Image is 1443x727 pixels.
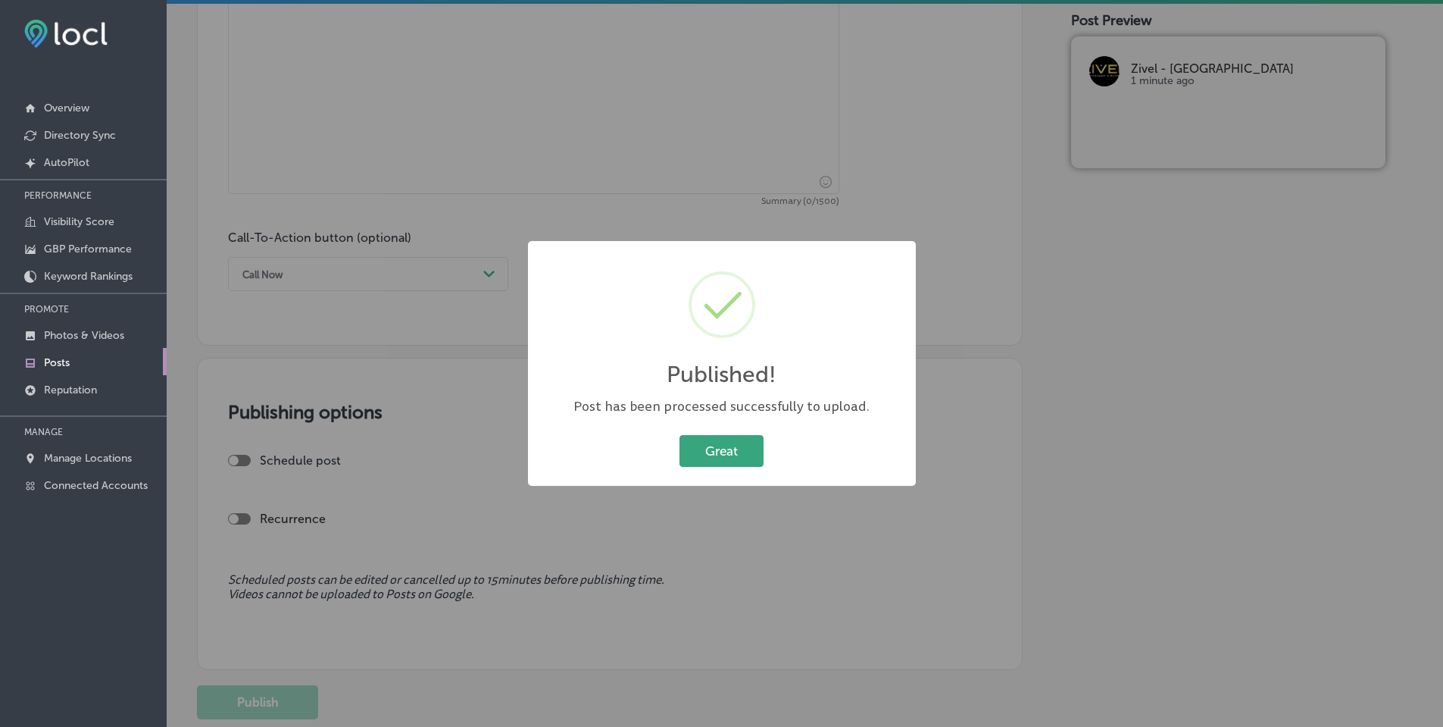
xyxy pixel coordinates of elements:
[44,452,132,465] p: Manage Locations
[543,397,901,416] div: Post has been processed successfully to upload.
[667,361,776,388] h2: Published!
[44,102,89,114] p: Overview
[679,435,764,466] button: Great
[44,129,116,142] p: Directory Sync
[44,215,114,228] p: Visibility Score
[44,329,124,342] p: Photos & Videos
[44,270,133,283] p: Keyword Rankings
[44,384,97,396] p: Reputation
[44,243,132,255] p: GBP Performance
[24,20,108,48] img: fda3e92497d09a02dc62c9cd864e3231.png
[44,479,148,492] p: Connected Accounts
[44,356,70,369] p: Posts
[44,156,89,169] p: AutoPilot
